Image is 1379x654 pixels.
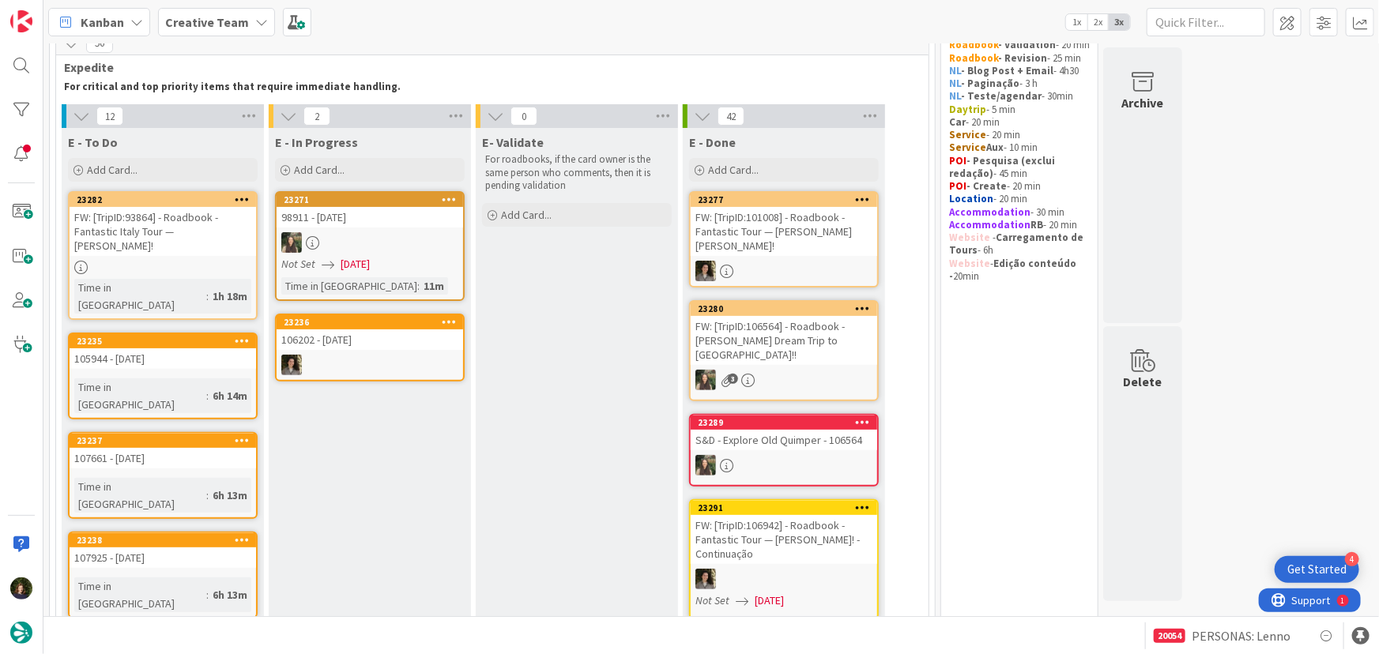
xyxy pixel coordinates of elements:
p: - 20min [949,257,1090,284]
div: Open Get Started checklist, remaining modules: 4 [1275,556,1359,583]
div: 23282 [70,193,256,207]
strong: NL [949,77,961,90]
img: MC [10,577,32,599]
span: 3x [1109,14,1130,30]
div: 107661 - [DATE] [70,448,256,468]
span: [DATE] [341,256,370,272]
div: IG [277,232,463,253]
span: 2 [303,107,330,126]
i: Not Set [695,593,729,607]
div: 23271 [284,194,463,205]
div: 23277FW: [TripID:101008] - Roadbook - Fantastic Tour — [PERSON_NAME] [PERSON_NAME]! [691,193,877,256]
div: 20054 [1154,629,1185,643]
span: 42 [718,107,744,126]
img: Visit kanbanzone.com [10,10,32,32]
p: - 45 min [949,155,1090,181]
div: MS [691,569,877,589]
span: : [417,277,420,295]
strong: NL [949,64,961,77]
div: Archive [1122,93,1164,112]
div: 1 [82,6,86,19]
strong: For critical and top priority items that require immediate handling. [64,80,401,93]
span: Add Card... [87,163,138,177]
div: 23236106202 - [DATE] [277,315,463,350]
div: 23282FW: [TripID:93864] - Roadbook - Fantastic Italy Tour — [PERSON_NAME]! [70,193,256,256]
strong: Aux [986,141,1004,154]
span: E - To Do [68,134,118,150]
div: 4 [1345,552,1359,566]
div: 98911 - [DATE] [277,207,463,227]
strong: POI [949,179,966,193]
strong: RB [1030,218,1043,231]
div: 23280 [698,303,877,314]
strong: Roadbook [949,51,998,65]
div: IG [691,370,877,390]
div: 23235 [77,336,256,347]
a: 2327198911 - [DATE]IGNot Set[DATE]Time in [GEOGRAPHIC_DATA]:11m [275,191,465,301]
i: Not Set [281,257,315,271]
span: : [206,288,209,305]
span: Expedite [64,59,909,75]
div: 23289 [698,417,877,428]
strong: Daytrip [949,103,986,116]
strong: Accommodation [949,205,1030,219]
strong: Car [949,115,966,129]
strong: Accommodation [949,218,1030,231]
span: : [206,387,209,404]
div: S&D - Explore Old Quimper - 106564 [691,430,877,450]
span: Support [33,2,72,21]
div: 23237107661 - [DATE] [70,434,256,468]
p: - 3 h [949,77,1090,90]
p: - 5 min [949,103,1090,116]
span: E - In Progress [275,134,358,150]
strong: Website [949,257,990,270]
img: MS [695,261,716,281]
div: 106202 - [DATE] [277,329,463,350]
img: IG [695,455,716,475]
div: 1h 18m [209,288,251,305]
p: - 10 min [949,141,1090,154]
p: For roadbooks, if the card owner is the same person who comments, then it is pending validation [485,153,669,192]
p: - 4h30 [949,65,1090,77]
div: 23238 [70,533,256,547]
span: Add Card... [708,163,759,177]
div: 23235105944 - [DATE] [70,334,256,369]
a: 23237107661 - [DATE]Time in [GEOGRAPHIC_DATA]:6h 13m [68,432,258,519]
div: Time in [GEOGRAPHIC_DATA] [74,577,206,612]
strong: - Validation [998,38,1056,51]
span: Kanban [81,13,124,32]
div: Time in [GEOGRAPHIC_DATA] [74,378,206,413]
div: 6h 13m [209,487,251,504]
p: - 20 min [949,116,1090,129]
p: - 20 min [949,219,1090,231]
div: 23277 [698,194,877,205]
div: FW: [TripID:106564] - Roadbook - [PERSON_NAME] Dream Trip to [GEOGRAPHIC_DATA]!! [691,316,877,365]
div: Time in [GEOGRAPHIC_DATA] [74,279,206,314]
img: MS [695,569,716,589]
div: 6h 14m [209,387,251,404]
span: 12 [96,107,123,126]
strong: - Blog Post + Email [961,64,1053,77]
span: E- Validate [482,134,544,150]
strong: Service [949,128,986,141]
img: MS [281,355,302,375]
span: E - Done [689,134,736,150]
div: 23280 [691,302,877,316]
strong: - Teste/agendar [961,89,1042,103]
span: 1x [1066,14,1087,30]
div: 23291 [691,501,877,515]
p: - 20 min [949,39,1090,51]
div: 23291FW: [TripID:106942] - Roadbook - Fantastic Tour — [PERSON_NAME]! - Continuação [691,501,877,564]
div: 23289S&D - Explore Old Quimper - 106564 [691,415,877,450]
p: - 30min [949,90,1090,103]
img: IG [695,370,716,390]
div: 23237 [77,435,256,446]
div: 23271 [277,193,463,207]
strong: NL [949,89,961,103]
span: 0 [511,107,537,126]
a: 23289S&D - Explore Old Quimper - 106564IG [689,414,879,487]
div: 23236 [284,317,463,328]
strong: Service [949,141,986,154]
a: 23236106202 - [DATE]MS [275,314,465,381]
span: Add Card... [501,208,552,222]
